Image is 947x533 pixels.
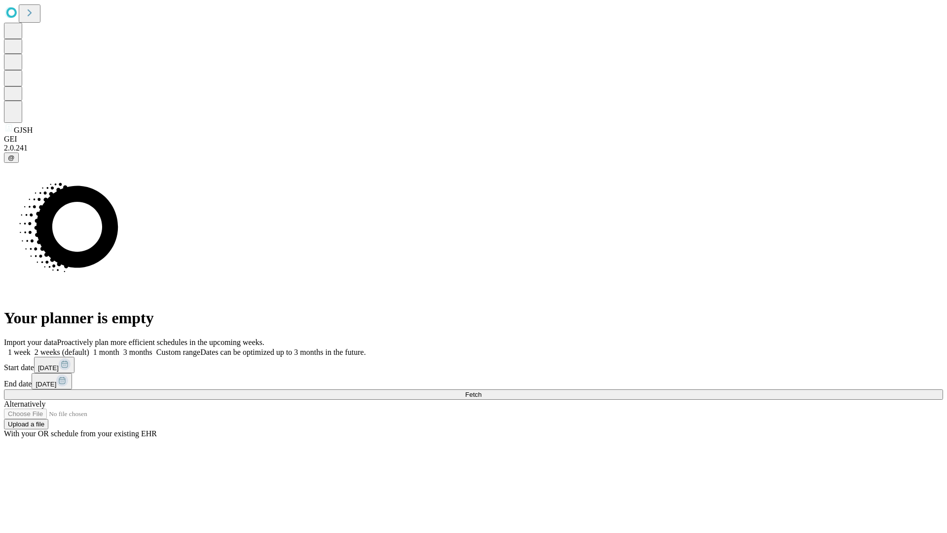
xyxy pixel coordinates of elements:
span: Alternatively [4,400,45,408]
span: Fetch [465,391,481,398]
span: @ [8,154,15,161]
button: @ [4,152,19,163]
span: 3 months [123,348,152,356]
span: Custom range [156,348,200,356]
button: Fetch [4,389,943,400]
span: Proactively plan more efficient schedules in the upcoming weeks. [57,338,264,346]
span: [DATE] [36,381,56,388]
span: With your OR schedule from your existing EHR [4,429,157,438]
span: 1 week [8,348,31,356]
span: Dates can be optimized up to 3 months in the future. [200,348,365,356]
span: GJSH [14,126,33,134]
button: [DATE] [34,357,74,373]
span: 2 weeks (default) [35,348,89,356]
div: GEI [4,135,943,144]
div: 2.0.241 [4,144,943,152]
h1: Your planner is empty [4,309,943,327]
div: End date [4,373,943,389]
span: [DATE] [38,364,59,372]
span: Import your data [4,338,57,346]
button: Upload a file [4,419,48,429]
div: Start date [4,357,943,373]
span: 1 month [93,348,119,356]
button: [DATE] [32,373,72,389]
